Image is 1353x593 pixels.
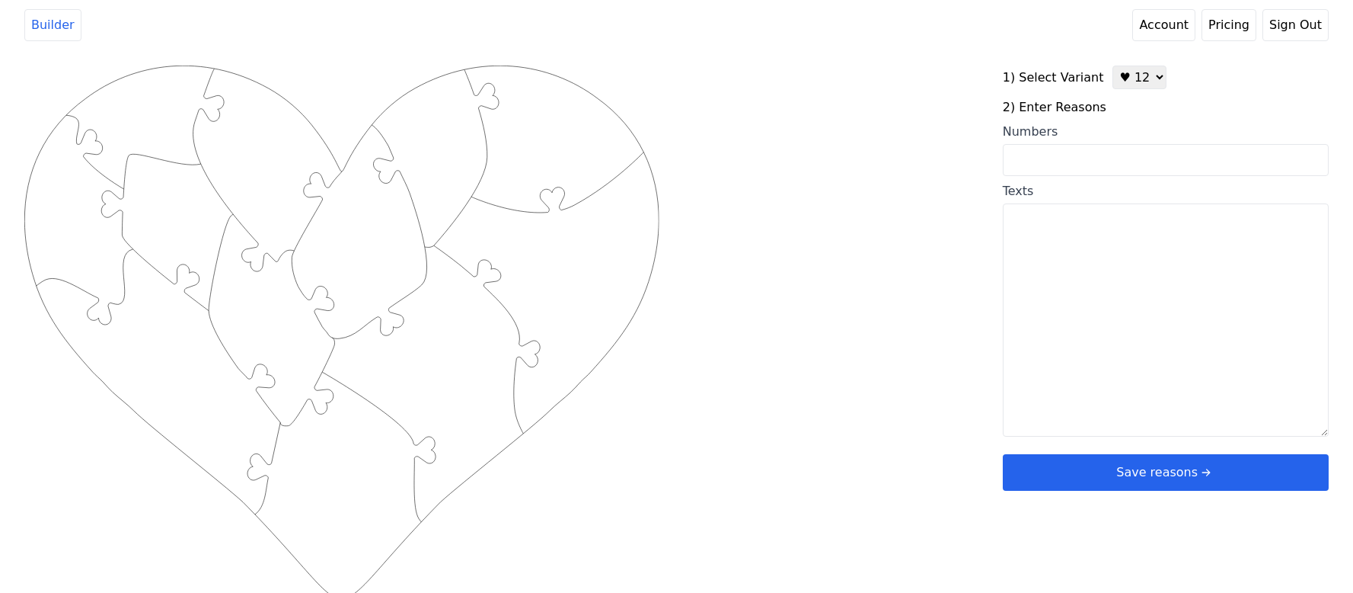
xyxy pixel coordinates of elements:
label: 2) Enter Reasons [1003,98,1329,117]
div: Numbers [1003,123,1329,141]
button: Save reasonsarrow right short [1003,454,1329,491]
a: Account [1132,9,1195,41]
a: Builder [24,9,81,41]
svg: arrow right short [1198,464,1214,481]
label: 1) Select Variant [1003,69,1104,87]
div: Texts [1003,182,1329,200]
button: Sign Out [1262,9,1329,41]
textarea: Texts [1003,204,1329,437]
a: Pricing [1201,9,1256,41]
input: Numbers [1003,144,1329,176]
